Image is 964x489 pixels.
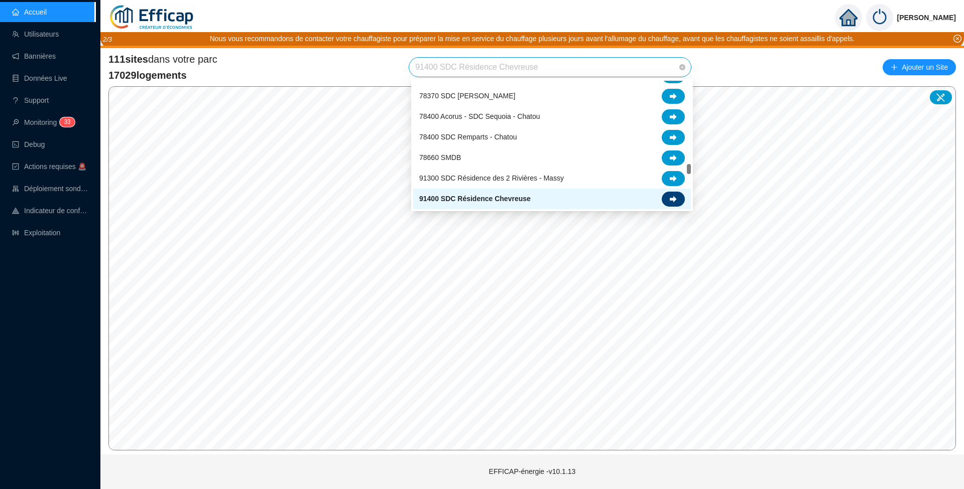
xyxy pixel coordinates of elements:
span: Ajouter un Site [902,60,948,74]
a: databaseDonnées Live [12,74,67,82]
div: 78370 SDC Brigitte [413,86,691,106]
a: teamUtilisateurs [12,30,59,38]
a: homeAccueil [12,8,47,16]
a: questionSupport [12,96,49,104]
span: close-circle [679,64,685,70]
span: 78370 SDC [PERSON_NAME] [419,91,515,101]
div: 78400 Acorus - SDC Sequoia - Chatou [413,106,691,127]
span: check-square [12,163,19,170]
span: 3 [67,118,71,125]
span: 78400 SDC Remparts - Chatou [419,132,517,142]
span: plus [891,64,898,71]
span: 17029 logements [108,68,217,82]
a: notificationBannières [12,52,56,60]
div: 78660 SMDB [413,147,691,168]
a: monitorMonitoring33 [12,118,72,126]
span: dans votre parc [108,52,217,66]
span: 111 sites [108,54,148,65]
div: Nous vous recommandons de contacter votre chauffagiste pour préparer la mise en service du chauff... [210,34,855,44]
a: slidersExploitation [12,229,60,237]
div: 91400 SDC Résidence Chevreuse [413,189,691,209]
span: 78660 SMDB [419,152,461,163]
span: 91400 SDC Résidence Chevreuse [415,58,685,77]
span: 3 [64,118,67,125]
span: Actions requises 🚨 [24,162,86,171]
span: close-circle [953,35,961,43]
span: 78400 Acorus - SDC Sequoia - Chatou [419,111,540,122]
a: clusterDéploiement sondes [12,185,88,193]
sup: 33 [60,117,74,127]
button: Ajouter un Site [883,59,956,75]
canvas: Map [109,87,956,450]
div: 78400 SDC Remparts - Chatou [413,127,691,147]
img: power [866,4,893,31]
div: 91300 SDC Résidence des 2 Rivières - Massy [413,168,691,189]
a: heat-mapIndicateur de confort [12,207,88,215]
span: 91400 SDC Résidence Chevreuse [419,194,531,204]
span: EFFICAP-énergie - v10.1.13 [489,467,576,475]
a: codeDebug [12,140,45,148]
i: 2 / 3 [103,36,112,43]
span: 91300 SDC Résidence des 2 Rivières - Massy [419,173,564,184]
span: [PERSON_NAME] [897,2,956,34]
span: home [839,9,858,27]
